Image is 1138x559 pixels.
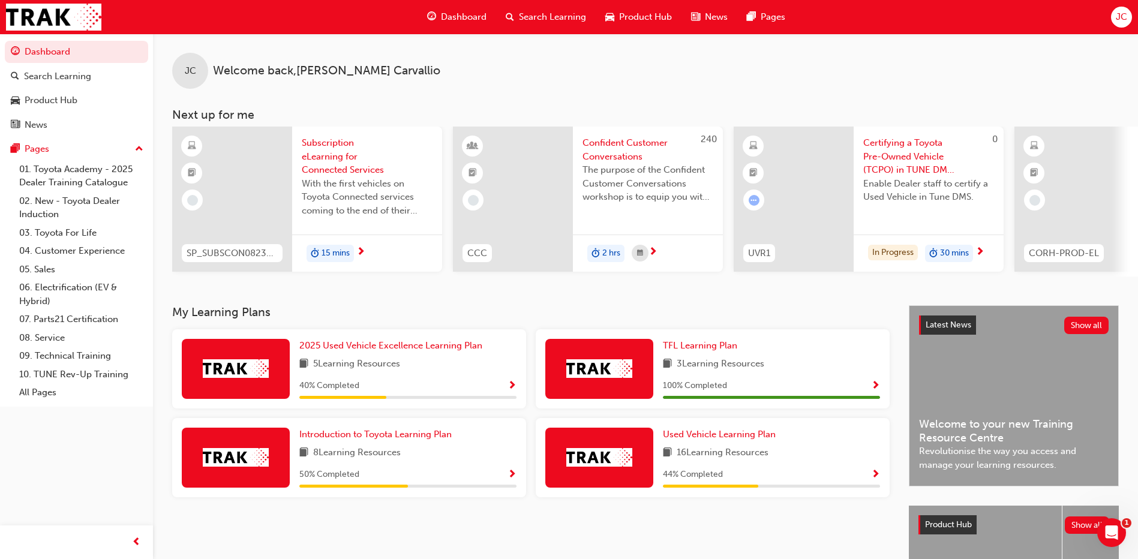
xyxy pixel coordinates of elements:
[1029,247,1099,260] span: CORH-PROD-EL
[5,138,148,160] button: Pages
[299,429,452,440] span: Introduction to Toyota Learning Plan
[24,70,91,83] div: Search Learning
[863,177,994,204] span: Enable Dealer staff to certify a Used Vehicle in Tune DMS.
[132,535,141,550] span: prev-icon
[619,10,672,24] span: Product Hub
[871,467,880,482] button: Show Progress
[749,139,758,154] span: learningResourceType_ELEARNING-icon
[909,305,1119,486] a: Latest NewsShow allWelcome to your new Training Resource CentreRevolutionise the way you access a...
[14,310,148,329] a: 07. Parts21 Certification
[356,247,365,258] span: next-icon
[14,278,148,310] a: 06. Electrification (EV & Hybrid)
[299,468,359,482] span: 50 % Completed
[1111,7,1132,28] button: JC
[468,195,479,206] span: learningRecordVerb_NONE-icon
[1029,195,1040,206] span: learningRecordVerb_NONE-icon
[582,136,713,163] span: Confident Customer Conversations
[213,64,440,78] span: Welcome back , [PERSON_NAME] Carvallio
[14,242,148,260] a: 04. Customer Experience
[469,139,477,154] span: learningResourceType_INSTRUCTOR_LED-icon
[299,379,359,393] span: 40 % Completed
[188,166,196,181] span: booktick-icon
[14,347,148,365] a: 09. Technical Training
[6,4,101,31] img: Trak
[749,166,758,181] span: booktick-icon
[14,160,148,192] a: 01. Toyota Academy - 2025 Dealer Training Catalogue
[605,10,614,25] span: car-icon
[5,114,148,136] a: News
[868,245,918,261] div: In Progress
[663,340,737,351] span: TFL Learning Plan
[453,127,723,272] a: 240CCCConfident Customer ConversationsThe purpose of the Confident Customer Conversations worksho...
[663,429,776,440] span: Used Vehicle Learning Plan
[596,5,681,29] a: car-iconProduct Hub
[508,381,517,392] span: Show Progress
[918,515,1109,534] a: Product HubShow all
[313,357,400,372] span: 5 Learning Resources
[25,94,77,107] div: Product Hub
[311,246,319,262] span: duration-icon
[313,446,401,461] span: 8 Learning Resources
[519,10,586,24] span: Search Learning
[322,247,350,260] span: 15 mins
[705,10,728,24] span: News
[14,260,148,279] a: 05. Sales
[14,192,148,224] a: 02. New - Toyota Dealer Induction
[602,247,620,260] span: 2 hrs
[734,127,1004,272] a: 0UVR1Certifying a Toyota Pre-Owned Vehicle (TCPO) in TUNE DMS e-Learning ModuleEnable Dealer staf...
[418,5,496,29] a: guage-iconDashboard
[11,71,19,82] span: search-icon
[25,142,49,156] div: Pages
[299,339,487,353] a: 2025 Used Vehicle Excellence Learning Plan
[637,246,643,261] span: calendar-icon
[172,127,442,272] a: SP_SUBSCON0823_ELSubscription eLearning for Connected ServicesWith the first vehicles on Toyota C...
[5,38,148,138] button: DashboardSearch LearningProduct HubNews
[663,339,742,353] a: TFL Learning Plan
[11,144,20,155] span: pages-icon
[975,247,984,258] span: next-icon
[663,379,727,393] span: 100 % Completed
[14,329,148,347] a: 08. Service
[1030,139,1038,154] span: learningResourceType_ELEARNING-icon
[566,359,632,378] img: Trak
[992,134,998,145] span: 0
[677,357,764,372] span: 3 Learning Resources
[1122,518,1131,528] span: 1
[871,381,880,392] span: Show Progress
[172,305,890,319] h3: My Learning Plans
[11,95,20,106] span: car-icon
[663,357,672,372] span: book-icon
[25,118,47,132] div: News
[187,195,198,206] span: learningRecordVerb_NONE-icon
[299,428,457,441] a: Introduction to Toyota Learning Plan
[737,5,795,29] a: pages-iconPages
[1065,516,1110,534] button: Show all
[14,383,148,402] a: All Pages
[153,108,1138,122] h3: Next up for me
[11,120,20,131] span: news-icon
[919,315,1109,335] a: Latest NewsShow all
[508,378,517,393] button: Show Progress
[299,446,308,461] span: book-icon
[187,247,278,260] span: SP_SUBSCON0823_EL
[701,134,717,145] span: 240
[302,136,433,177] span: Subscription eLearning for Connected Services
[1116,10,1127,24] span: JC
[299,340,482,351] span: 2025 Used Vehicle Excellence Learning Plan
[14,365,148,384] a: 10. TUNE Rev-Up Training
[508,467,517,482] button: Show Progress
[441,10,487,24] span: Dashboard
[929,246,938,262] span: duration-icon
[508,470,517,480] span: Show Progress
[648,247,657,258] span: next-icon
[677,446,768,461] span: 16 Learning Resources
[1064,317,1109,334] button: Show all
[663,428,780,441] a: Used Vehicle Learning Plan
[1030,166,1038,181] span: booktick-icon
[188,139,196,154] span: learningResourceType_ELEARNING-icon
[747,10,756,25] span: pages-icon
[467,247,487,260] span: CCC
[469,166,477,181] span: booktick-icon
[663,446,672,461] span: book-icon
[203,448,269,467] img: Trak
